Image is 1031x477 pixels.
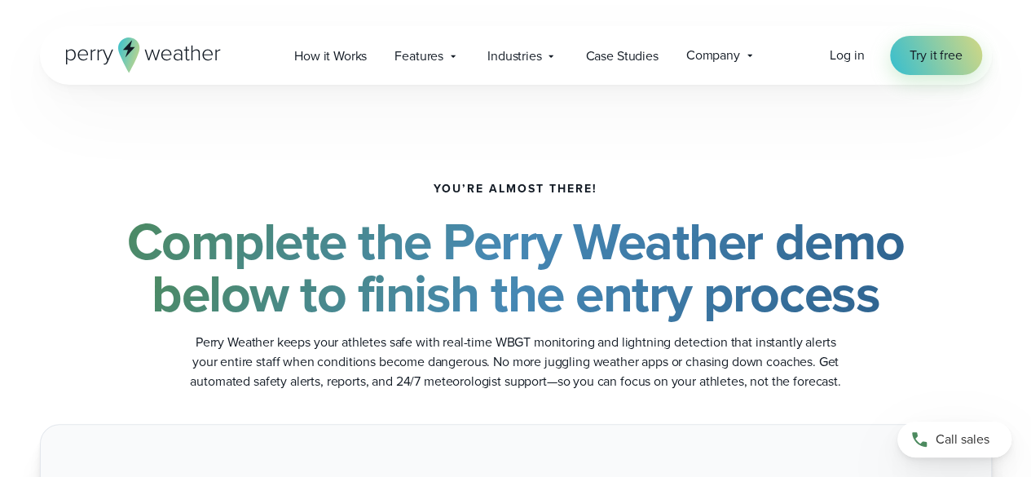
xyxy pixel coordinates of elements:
span: Company [686,46,740,65]
span: Features [394,46,443,66]
span: Case Studies [585,46,658,66]
span: Call sales [936,430,989,449]
span: Industries [487,46,541,66]
span: Try it free [910,46,962,65]
h5: You’re almost there! [434,183,597,196]
a: Log in [830,46,864,65]
span: How it Works [294,46,367,66]
a: Case Studies [571,39,672,73]
strong: Complete the Perry Weather demo below to finish the entry process [127,203,905,332]
a: How it Works [280,39,381,73]
a: Try it free [890,36,981,75]
span: Log in [830,46,864,64]
p: Perry Weather keeps your athletes safe with real-time WBGT monitoring and lightning detection tha... [190,333,842,391]
a: Call sales [897,422,1011,457]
